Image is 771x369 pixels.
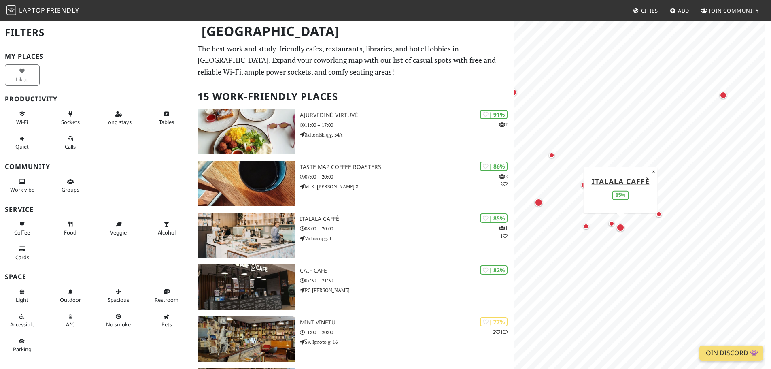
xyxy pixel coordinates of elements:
[10,321,34,328] span: Accessible
[5,335,40,356] button: Parking
[5,175,40,196] button: Work vibe
[699,346,763,361] a: Join Discord 👾
[654,209,664,219] div: Map marker
[53,132,88,154] button: Calls
[592,176,650,186] a: Italala Caffè
[480,213,508,223] div: | 85%
[53,107,88,129] button: Sockets
[300,121,514,129] p: 11:00 – 17:00
[193,109,514,154] a: Ajurvedinė virtuvė | 91% 2 Ajurvedinė virtuvė 11:00 – 17:00 Saltoniškių g. 34A
[480,317,508,326] div: | 77%
[198,84,509,109] h2: 15 Work-Friendly Places
[499,173,508,188] p: 2 2
[300,131,514,139] p: Saltoniškių g. 34A
[547,150,556,160] div: Map marker
[5,273,188,281] h3: Space
[615,222,626,233] div: Map marker
[300,183,514,190] p: M. K. [PERSON_NAME] 8
[5,206,188,213] h3: Service
[499,224,508,240] p: 1 1
[5,285,40,307] button: Light
[612,190,629,200] div: 85%
[149,285,184,307] button: Restroom
[300,215,514,222] h3: Italala Caffè
[580,180,590,190] div: Map marker
[66,321,74,328] span: Air conditioned
[5,53,188,60] h3: My Places
[101,107,136,129] button: Long stays
[641,7,658,14] span: Cities
[650,167,658,176] button: Close popup
[110,229,127,236] span: Veggie
[198,161,295,206] img: Taste Map Coffee Roasters
[6,5,16,15] img: LaptopFriendly
[155,296,178,303] span: Restroom
[300,277,514,284] p: 07:30 – 21:30
[5,95,188,103] h3: Productivity
[5,242,40,264] button: Cards
[105,118,132,126] span: Long stays
[195,20,512,43] h1: [GEOGRAPHIC_DATA]
[19,6,45,15] span: Laptop
[300,328,514,336] p: 11:00 – 20:00
[158,229,176,236] span: Alcohol
[300,338,514,346] p: Šv. Ignoto g. 16
[5,107,40,129] button: Wi-Fi
[161,321,172,328] span: Pet friendly
[149,107,184,129] button: Tables
[53,310,88,331] button: A/C
[480,162,508,171] div: | 86%
[6,4,79,18] a: LaptopFriendly LaptopFriendly
[106,321,131,328] span: Smoke free
[678,7,690,14] span: Add
[499,121,508,128] p: 2
[60,296,81,303] span: Outdoor area
[698,3,762,18] a: Join Community
[198,316,295,362] img: Mint Vinetu
[300,267,514,274] h3: Caif Cafe
[15,254,29,261] span: Credit cards
[5,132,40,154] button: Quiet
[16,118,28,126] span: Stable Wi-Fi
[667,3,693,18] a: Add
[16,296,28,303] span: Natural light
[718,90,729,100] div: Map marker
[101,285,136,307] button: Spacious
[630,3,661,18] a: Cities
[53,285,88,307] button: Outdoor
[193,213,514,258] a: Italala Caffè | 85% 11 Italala Caffè 08:00 – 20:00 Vokiečių g. 1
[198,264,295,310] img: Caif Cafe
[64,229,76,236] span: Food
[13,346,32,353] span: Parking
[300,319,514,326] h3: Mint Vinetu
[159,118,174,126] span: Work-friendly tables
[193,316,514,362] a: Mint Vinetu | 77% 21 Mint Vinetu 11:00 – 20:00 Šv. Ignoto g. 16
[5,163,188,171] h3: Community
[300,235,514,242] p: Vokiečių g. 1
[300,164,514,171] h3: Taste Map Coffee Roasters
[10,186,34,193] span: People working
[612,203,622,214] div: Map marker
[533,197,544,208] div: Map marker
[198,43,509,78] p: The best work and study-friendly cafes, restaurants, libraries, and hotel lobbies in [GEOGRAPHIC_...
[480,265,508,275] div: | 82%
[300,112,514,119] h3: Ajurvedinė virtuvė
[5,20,188,45] h2: Filters
[5,310,40,331] button: Accessible
[493,328,508,336] p: 2 1
[480,110,508,119] div: | 91%
[47,6,79,15] span: Friendly
[198,213,295,258] img: Italala Caffè
[300,173,514,181] p: 07:00 – 20:00
[62,186,79,193] span: Group tables
[300,286,514,294] p: PC [PERSON_NAME]
[581,222,591,231] div: Map marker
[65,143,76,150] span: Video/audio calls
[193,161,514,206] a: Taste Map Coffee Roasters | 86% 22 Taste Map Coffee Roasters 07:00 – 20:00 M. K. [PERSON_NAME] 8
[14,229,30,236] span: Coffee
[108,296,129,303] span: Spacious
[101,310,136,331] button: No smoke
[53,218,88,239] button: Food
[101,218,136,239] button: Veggie
[149,218,184,239] button: Alcohol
